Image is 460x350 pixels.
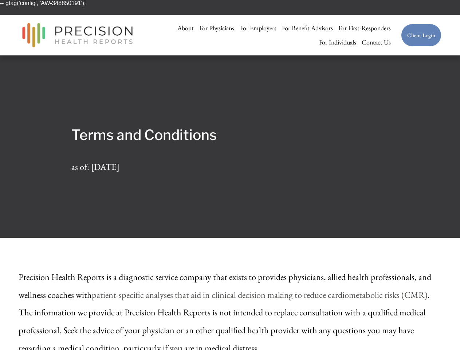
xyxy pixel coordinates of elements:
[71,124,389,147] h2: Terms and Conditions
[177,21,194,35] a: About
[338,21,391,35] a: For First-Responders
[92,289,428,300] a: patient-specific analyses that aid in clinical decision making to reduce cardiometabolic risks (CMR)
[240,21,276,35] a: For Employers
[19,20,137,51] img: Precision Health Reports
[282,21,333,35] a: For Benefit Advisors
[424,315,460,350] iframe: Chat Widget
[199,21,234,35] a: For Physicians
[362,35,391,50] a: Contact Us
[71,158,389,176] p: as of: [DATE]
[401,24,442,47] a: Client Login
[319,35,356,50] a: For Individuals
